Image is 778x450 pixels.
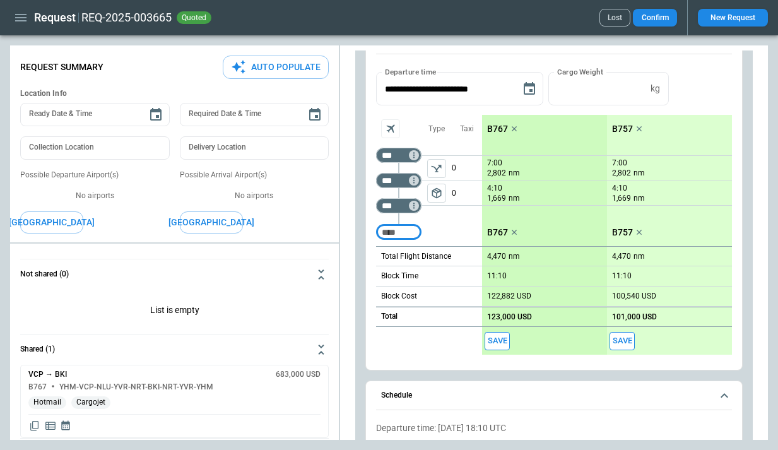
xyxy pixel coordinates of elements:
[487,168,506,179] p: 2,802
[276,370,321,379] h6: 683,000 USD
[81,10,172,25] h2: REQ-2025-003665
[634,168,645,179] p: nm
[651,83,660,94] p: kg
[698,9,768,27] button: New Request
[487,158,502,168] p: 7:00
[509,193,520,204] p: nm
[610,332,635,350] span: Save this aircraft quote and copy details to clipboard
[430,187,443,199] span: package_2
[612,184,627,193] p: 4:10
[381,119,400,138] span: Aircraft selection
[517,76,542,102] button: Choose date, selected date is Sep 3, 2025
[427,159,446,178] span: Type of sector
[634,193,645,204] p: nm
[612,227,633,238] p: B757
[612,312,657,322] p: 101,000 USD
[143,102,168,127] button: Choose date
[376,423,732,434] p: Departure time: [DATE] 18:10 UTC
[376,148,421,163] div: Not found
[381,312,398,321] h6: Total
[610,332,635,350] button: Save
[427,184,446,203] span: Type of sector
[376,381,732,410] button: Schedule
[612,292,656,301] p: 100,540 USD
[381,251,451,262] p: Total Flight Distance
[487,184,502,193] p: 4:10
[427,184,446,203] button: left aligned
[452,156,482,181] p: 0
[381,271,418,281] p: Block Time
[179,13,209,22] span: quoted
[28,383,47,391] h6: B767
[487,292,531,301] p: 122,882 USD
[612,158,627,168] p: 7:00
[180,211,243,234] button: [GEOGRAPHIC_DATA]
[612,124,633,134] p: B757
[20,191,170,201] p: No airports
[28,370,67,379] h6: VCP → BKI
[385,66,437,77] label: Departure time
[20,290,329,334] div: Not shared (0)
[381,391,412,400] h6: Schedule
[482,115,732,355] div: scrollable content
[20,270,69,278] h6: Not shared (0)
[34,10,76,25] h1: Request
[20,211,83,234] button: [GEOGRAPHIC_DATA]
[487,193,506,204] p: 1,669
[487,252,506,261] p: 4,470
[180,170,329,181] p: Possible Arrival Airport(s)
[20,259,329,290] button: Not shared (0)
[20,345,55,353] h6: Shared (1)
[612,193,631,204] p: 1,669
[20,290,329,334] p: List is empty
[487,312,532,322] p: 123,000 USD
[376,225,421,240] div: Too short
[452,181,482,205] p: 0
[599,9,630,27] button: Lost
[223,56,329,79] button: Auto Populate
[20,365,329,438] div: Not shared (0)
[509,251,520,262] p: nm
[376,198,421,213] div: Too short
[485,332,510,350] span: Save this aircraft quote and copy details to clipboard
[20,335,329,365] button: Shared (1)
[509,168,520,179] p: nm
[612,168,631,179] p: 2,802
[44,420,57,432] span: Display detailed quote content
[376,173,421,188] div: Not found
[20,170,170,181] p: Possible Departure Airport(s)
[71,398,110,407] span: Cargojet
[59,383,213,391] h6: YHM-VCP-NLU-YVR-NRT-BKI-NRT-YVR-YHM
[612,252,631,261] p: 4,470
[557,66,603,77] label: Cargo Weight
[20,89,329,98] h6: Location Info
[302,102,327,127] button: Choose date
[28,398,66,407] span: Hotmail
[28,420,41,432] span: Copy quote content
[460,124,474,134] p: Taxi
[427,159,446,178] button: left aligned
[612,271,632,281] p: 11:10
[487,271,507,281] p: 11:10
[20,62,103,73] p: Request Summary
[381,291,417,302] p: Block Cost
[634,251,645,262] p: nm
[428,124,445,134] p: Type
[487,227,508,238] p: B767
[180,191,329,201] p: No airports
[633,9,677,27] button: Confirm
[60,420,71,432] span: Display quote schedule
[487,124,508,134] p: B767
[485,332,510,350] button: Save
